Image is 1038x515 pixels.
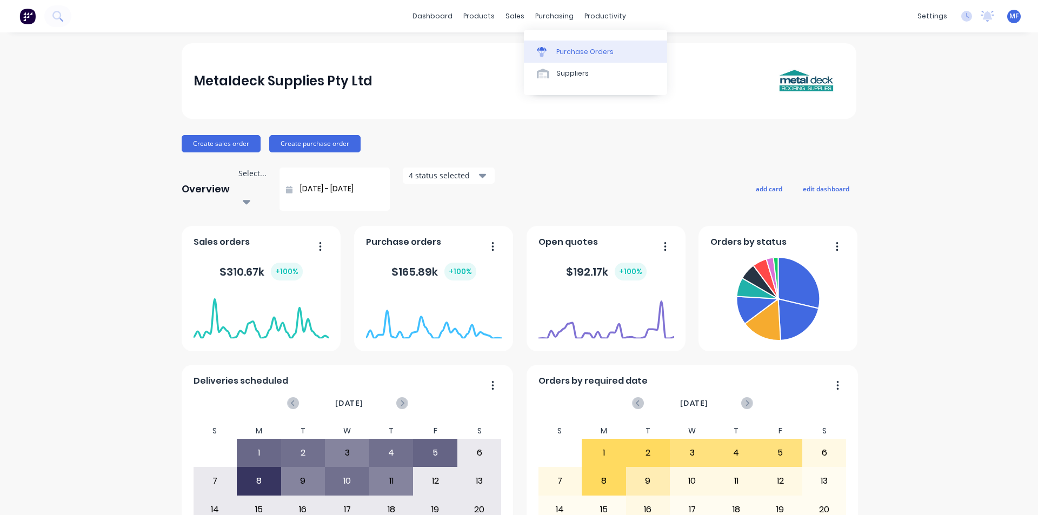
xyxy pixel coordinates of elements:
div: 5 [758,439,802,466]
button: Create sales order [182,135,261,152]
div: T [626,423,670,439]
div: 11 [370,467,413,494]
div: W [325,423,369,439]
a: dashboard [407,8,458,24]
div: 8 [237,467,281,494]
div: S [193,423,237,439]
div: 13 [803,467,846,494]
div: 9 [627,467,670,494]
div: 1 [582,439,626,466]
div: 2 [282,439,325,466]
div: T [281,423,325,439]
img: Metaldeck Supplies Pty Ltd [769,62,844,100]
div: S [538,423,582,439]
span: [DATE] [680,397,708,409]
div: 4 [370,439,413,466]
div: 12 [758,467,802,494]
div: M [582,423,626,439]
div: + 100 % [444,263,476,280]
div: 2 [627,439,670,466]
div: $ 165.89k [391,263,476,280]
button: Create purchase order [269,135,361,152]
a: Purchase Orders [524,41,667,62]
div: T [369,423,414,439]
div: Overview [182,178,230,200]
span: Sales orders [194,236,250,249]
div: F [758,423,802,439]
span: Open quotes [538,236,598,249]
div: T [714,423,758,439]
div: 12 [414,467,457,494]
img: Factory [19,8,36,24]
div: + 100 % [615,263,647,280]
div: 11 [715,467,758,494]
div: + 100 % [271,263,303,280]
div: 8 [582,467,626,494]
div: 3 [325,439,369,466]
div: sales [500,8,530,24]
div: Select... [238,168,267,179]
div: 1 [237,439,281,466]
div: products [458,8,500,24]
span: MF [1009,11,1019,21]
div: 7 [538,467,582,494]
div: $ 310.67k [219,263,303,280]
div: 4 status selected [409,170,477,181]
div: 6 [458,439,501,466]
div: 13 [458,467,501,494]
a: Suppliers [524,63,667,84]
button: add card [749,182,789,196]
div: 3 [670,439,714,466]
div: Suppliers [556,69,589,78]
div: S [457,423,502,439]
span: [DATE] [335,397,363,409]
div: purchasing [530,8,579,24]
div: M [237,423,281,439]
div: Metaldeck Supplies Pty Ltd [194,70,372,92]
button: 4 status selected [403,168,495,184]
div: 5 [414,439,457,466]
span: Orders by status [710,236,787,249]
div: F [413,423,457,439]
div: Purchase Orders [556,47,614,57]
div: 7 [194,467,237,494]
div: 6 [803,439,846,466]
span: Purchase orders [366,236,441,249]
div: productivity [579,8,631,24]
div: W [670,423,714,439]
div: 10 [670,467,714,494]
div: S [802,423,847,439]
div: 9 [282,467,325,494]
button: edit dashboard [796,182,856,196]
div: 10 [325,467,369,494]
div: 4 [715,439,758,466]
div: settings [912,8,953,24]
div: $ 192.17k [566,263,647,280]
